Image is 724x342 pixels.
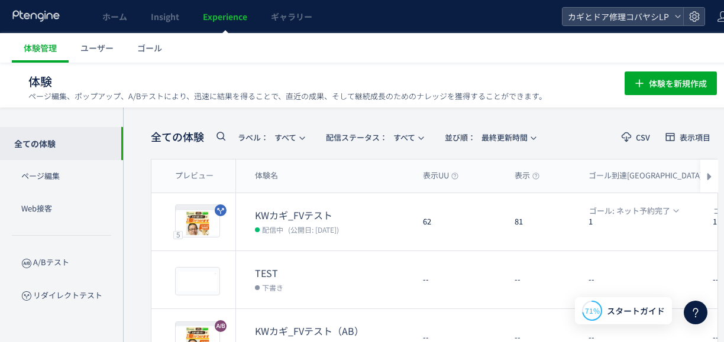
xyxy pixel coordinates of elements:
[102,11,127,22] span: ホーム
[625,71,717,95] button: 体験を新規作成
[255,324,413,338] dt: KWカギ_FVテスト（AB）
[255,209,413,222] dt: KWカギ_FVテスト
[437,128,542,146] button: 並び順：最終更新時間
[173,230,183,239] div: 5
[614,128,658,146] button: CSV
[658,128,718,146] button: 表示項目
[137,42,162,54] span: ゴール
[649,71,707,95] span: 体験を新規作成
[445,132,476,143] span: 並び順：
[680,133,710,141] span: 表示項目
[262,281,283,293] span: 下書き
[238,132,269,143] span: ラベル：
[505,251,579,308] div: --
[515,170,539,181] span: 表示
[255,266,413,280] dt: TEST
[413,251,505,308] div: --
[262,223,283,235] span: 配信中
[589,170,712,181] span: ゴール到達[GEOGRAPHIC_DATA]
[607,305,665,317] span: スタートガイド
[238,128,296,147] span: すべて
[636,133,650,141] span: CSV
[28,73,599,90] h1: 体験
[445,128,528,147] span: 最終更新時間
[318,128,430,146] button: 配信ステータス​：すべて
[24,42,57,54] span: 体験管理
[564,8,670,25] span: カギとドア修理コバヤシLP
[423,170,458,181] span: 表示UU
[178,270,217,292] img: bf0f40d775fb01cb50b50720d2bbca331759237380955.png
[288,224,339,234] span: (公開日: [DATE])
[585,305,600,315] span: 71%
[28,91,547,102] p: ページ編集、ポップアップ、A/Bテストにより、迅速に結果を得ることで、直近の成果、そして継続成長のためのナレッジを獲得することができます。
[255,170,278,181] span: 体験名
[203,11,247,22] span: Experience
[80,42,114,54] span: ユーザー
[326,132,387,143] span: 配信ステータス​：
[413,193,505,250] div: 62
[326,128,415,147] span: すべて
[271,11,312,22] span: ギャラリー
[176,210,219,237] img: ac1db60f673d028107d863f8bb18dbd41759196193445.jpeg
[505,193,579,250] div: 81
[175,170,214,181] span: プレビュー
[230,128,311,146] button: ラベル：すべて
[151,11,179,22] span: Insight
[151,129,204,145] span: 全ての体験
